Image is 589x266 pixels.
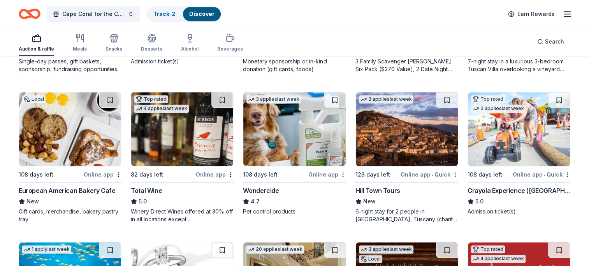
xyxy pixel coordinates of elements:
button: Beverages [217,30,243,56]
div: 82 days left [131,170,163,179]
div: Local [359,255,382,263]
button: Search [531,34,570,49]
div: Online app [308,170,346,179]
button: Desserts [141,30,162,56]
span: 4.7 [251,197,260,206]
div: Online app Quick [513,170,570,179]
a: Image for Crayola Experience (Orlando)Top rated3 applieslast week108 days leftOnline app•QuickCra... [468,92,570,215]
img: Image for European American Bakery Cafe [19,92,121,166]
img: Image for Crayola Experience (Orlando) [468,92,570,166]
div: Winery Direct Wines offered at 30% off in all locations except [GEOGRAPHIC_DATA], [GEOGRAPHIC_DAT... [131,208,234,223]
a: Home [19,5,40,23]
div: Meals [73,46,87,52]
div: Monetary sponsorship or in-kind donation (gift cards, foods) [243,58,346,73]
div: Top rated [471,95,505,103]
span: • [544,171,545,178]
div: Gift cards, merchandise, bakery pastry tray [19,208,121,223]
div: Single-day passes, gift baskets, sponsorship, fundraising opportunities. [19,58,121,73]
span: 5.0 [475,197,484,206]
div: 6 night stay for 2 people in [GEOGRAPHIC_DATA], Tuscany (charity rate is $1380; retails at $2200;... [355,208,458,223]
div: 3 applies last week [246,95,301,103]
div: 108 days left [243,170,278,179]
a: Earn Rewards [503,7,559,21]
div: Pet control products [243,208,346,215]
img: Image for Hill Town Tours [356,92,458,166]
div: 20 applies last week [246,245,304,254]
div: 3 Family Scavenger [PERSON_NAME] Six Pack ($270 Value), 2 Date Night Scavenger [PERSON_NAME] Two ... [355,58,458,73]
div: 108 days left [468,170,502,179]
div: Auction & raffle [19,46,54,52]
div: Alcohol [181,46,199,52]
div: Admission ticket(s) [131,58,234,65]
div: Online app [196,170,234,179]
div: Desserts [141,46,162,52]
a: Track· 2 [153,10,175,17]
div: Admission ticket(s) [468,208,570,215]
div: 4 applies last week [134,105,189,113]
a: Image for Hill Town Tours 3 applieslast week123 days leftOnline app•QuickHill Town ToursNew6 nigh... [355,92,458,223]
div: 1 apply last week [22,245,71,254]
div: 3 applies last week [471,105,526,113]
span: • [432,171,433,178]
button: Auction & raffle [19,30,54,56]
div: Snacks [105,46,122,52]
div: Online app [84,170,121,179]
a: Discover [189,10,215,17]
img: Image for Total Wine [131,92,233,166]
div: 3 applies last week [359,95,413,103]
span: 5.0 [139,197,147,206]
span: Cape Coral for the Children Bingo Raffle [62,9,125,19]
span: New [363,197,376,206]
span: Search [545,37,564,46]
div: Crayola Experience ([GEOGRAPHIC_DATA]) [468,186,570,195]
button: Meals [73,30,87,56]
span: New [26,197,39,206]
a: Image for Total WineTop rated4 applieslast week82 days leftOnline appTotal Wine5.0Winery Direct W... [131,92,234,223]
a: Image for European American Bakery Cafe Local108 days leftOnline appEuropean American Bakery Cafe... [19,92,121,223]
div: 7-night stay in a luxurious 3-bedroom Tuscan Villa overlooking a vineyard and the ancient walled ... [468,58,570,73]
div: Total Wine [131,186,162,195]
button: Cape Coral for the Children Bingo Raffle [47,6,140,22]
button: Alcohol [181,30,199,56]
a: Image for Wondercide3 applieslast week108 days leftOnline appWondercide4.7Pet control products [243,92,346,215]
div: 3 applies last week [359,245,413,254]
button: Snacks [105,30,122,56]
div: 4 applies last week [471,255,526,263]
button: Track· 2Discover [146,6,222,22]
div: Top rated [471,245,505,253]
div: Hill Town Tours [355,186,400,195]
div: Local [22,95,46,103]
div: 108 days left [19,170,53,179]
div: Wondercide [243,186,279,195]
div: Beverages [217,46,243,52]
div: 123 days left [355,170,390,179]
div: European American Bakery Cafe [19,186,115,195]
div: Top rated [134,95,168,103]
div: Online app Quick [401,170,458,179]
img: Image for Wondercide [243,92,345,166]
